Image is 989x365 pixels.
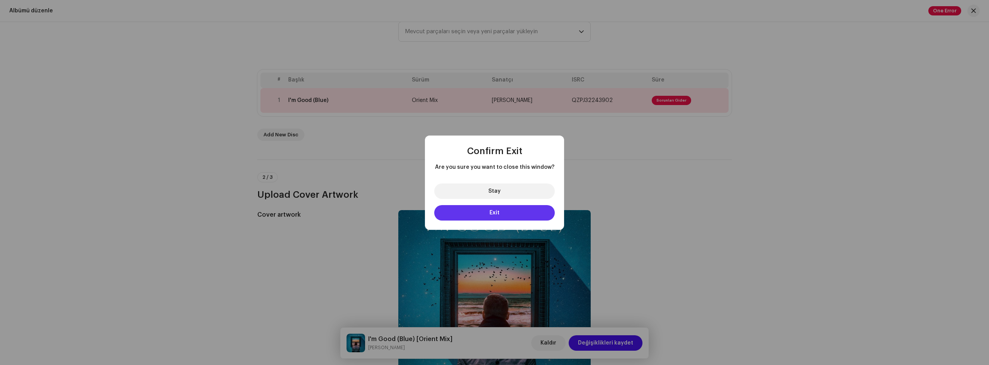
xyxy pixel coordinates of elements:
span: Are you sure you want to close this window? [434,163,555,171]
span: Confirm Exit [467,146,522,156]
span: Stay [488,188,501,194]
button: Stay [434,183,555,199]
span: Exit [489,210,500,216]
button: Exit [434,205,555,221]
